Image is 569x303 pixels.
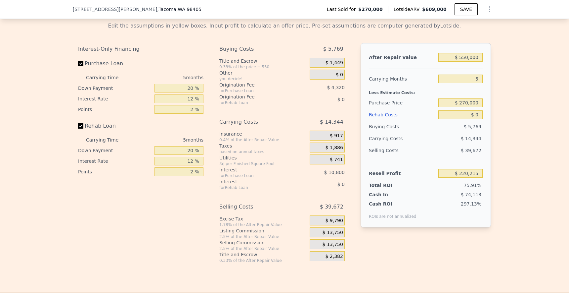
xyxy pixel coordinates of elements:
[78,120,152,132] label: Rehab Loan
[464,124,481,129] span: $ 5,769
[369,207,416,219] div: ROIs are not annualized
[369,167,436,179] div: Resell Profit
[219,234,307,239] div: 2.5% of the After Repair Value
[219,93,293,100] div: Origination Fee
[219,258,307,263] div: 0.33% of the After Repair Value
[219,246,307,251] div: 2.5% of the After Repair Value
[219,178,293,185] div: Interest
[219,131,307,137] div: Insurance
[132,135,203,145] div: 5 months
[78,61,83,66] input: Purchase Loan
[86,72,129,83] div: Carrying Time
[219,251,307,258] div: Title and Escrow
[461,192,481,197] span: $ 74,113
[219,64,307,70] div: 0.33% of the price + 550
[325,60,343,66] span: $ 1,449
[330,133,343,139] span: $ 917
[219,227,307,234] div: Listing Commission
[320,201,343,213] span: $ 39,672
[219,149,307,154] div: based on annual taxes
[219,161,307,166] div: 3¢ per Finished Square Foot
[219,166,293,173] div: Interest
[132,72,203,83] div: 5 months
[78,83,152,93] div: Down Payment
[324,170,345,175] span: $ 10,800
[320,116,343,128] span: $ 14,344
[358,6,383,13] span: $270,000
[464,183,481,188] span: 75.91%
[219,185,293,190] div: for Rehab Loan
[219,76,307,82] div: you decide!
[86,135,129,145] div: Carrying Time
[369,51,436,63] div: After Repair Value
[219,222,307,227] div: 1.78% of the After Repair Value
[219,116,293,128] div: Carrying Costs
[323,43,343,55] span: $ 5,769
[219,100,293,105] div: for Rehab Loan
[330,157,343,163] span: $ 741
[219,137,307,143] div: 0.4% of the After Repair Value
[219,70,307,76] div: Other
[455,3,478,15] button: SAVE
[461,136,481,141] span: $ 14,344
[78,58,152,70] label: Purchase Loan
[325,145,343,151] span: $ 1,886
[327,6,359,13] span: Last Sold for
[369,85,483,97] div: Less Estimate Costs:
[369,73,436,85] div: Carrying Months
[219,58,307,64] div: Title and Escrow
[73,6,157,13] span: [STREET_ADDRESS][PERSON_NAME]
[219,173,293,178] div: for Purchase Loan
[78,145,152,156] div: Down Payment
[219,143,307,149] div: Taxes
[219,88,293,93] div: for Purchase Loan
[78,166,152,177] div: Points
[219,239,307,246] div: Selling Commission
[176,7,201,12] span: , WA 98405
[422,7,447,12] span: $609,000
[369,109,436,121] div: Rehab Costs
[461,148,481,153] span: $ 39,672
[461,201,481,207] span: 297.13%
[219,154,307,161] div: Utilities
[369,121,436,133] div: Buying Costs
[369,201,416,207] div: Cash ROI
[78,156,152,166] div: Interest Rate
[327,85,344,90] span: $ 4,320
[337,97,345,102] span: $ 0
[78,43,203,55] div: Interest-Only Financing
[369,191,410,198] div: Cash In
[219,82,293,88] div: Origination Fee
[325,218,343,224] span: $ 9,790
[337,182,345,187] span: $ 0
[394,6,422,13] span: Lotside ARV
[369,133,410,145] div: Carrying Costs
[78,104,152,115] div: Points
[323,242,343,248] span: $ 13,750
[369,97,436,109] div: Purchase Price
[157,6,201,13] span: , Tacoma
[336,72,343,78] span: $ 0
[219,215,307,222] div: Excise Tax
[325,254,343,260] span: $ 2,382
[483,3,496,16] button: Show Options
[78,22,491,30] div: Edit the assumptions in yellow boxes. Input profit to calculate an offer price. Pre-set assumptio...
[369,145,436,156] div: Selling Costs
[219,201,293,213] div: Selling Costs
[323,230,343,236] span: $ 13,750
[78,123,83,129] input: Rehab Loan
[369,182,410,189] div: Total ROI
[219,43,293,55] div: Buying Costs
[78,93,152,104] div: Interest Rate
